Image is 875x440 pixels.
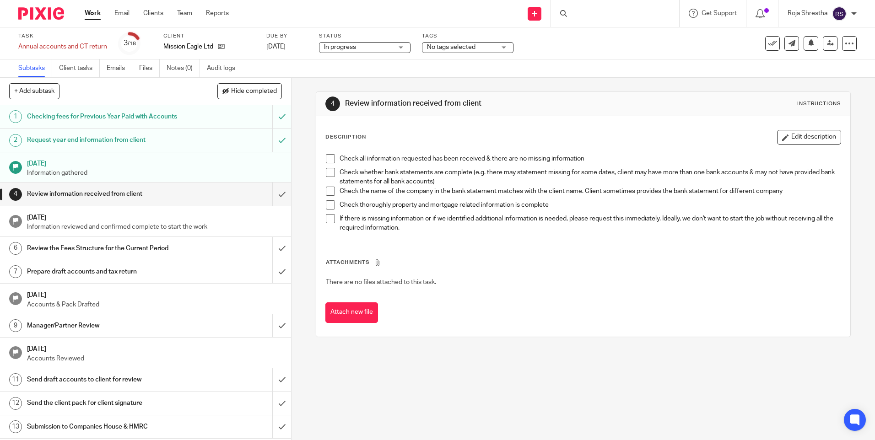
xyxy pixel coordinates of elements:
h1: Send the client pack for client signature [27,396,184,410]
a: Work [85,9,101,18]
div: 6 [9,242,22,255]
span: In progress [324,44,356,50]
h1: Review information received from client [345,99,603,108]
label: Status [319,32,410,40]
div: 2 [9,134,22,147]
span: Hide completed [231,88,277,95]
a: Files [139,59,160,77]
p: Information gathered [27,168,282,177]
h1: Review information received from client [27,187,184,201]
div: 7 [9,265,22,278]
button: + Add subtask [9,83,59,99]
small: /18 [128,41,136,46]
p: Accounts & Pack Drafted [27,300,282,309]
a: Audit logs [207,59,242,77]
h1: [DATE] [27,157,282,168]
h1: Manager/Partner Review [27,319,184,333]
a: Team [177,9,192,18]
div: 11 [9,373,22,386]
div: 13 [9,420,22,433]
div: 12 [9,397,22,410]
a: Clients [143,9,163,18]
span: Attachments [326,260,370,265]
div: 9 [9,319,22,332]
h1: [DATE] [27,288,282,300]
p: Roja Shrestha [788,9,827,18]
h1: Request year end information from client [27,133,184,147]
h1: [DATE] [27,342,282,354]
p: Check the name of the company in the bank statement matches with the client name. Client sometime... [340,187,840,196]
p: Check all information requested has been received & there are no missing information [340,154,840,163]
p: Check whether bank statements are complete (e.g. there may statement missing for some dates, clie... [340,168,840,187]
p: Description [325,134,366,141]
p: Accounts Reviewed [27,354,282,363]
div: 4 [325,97,340,111]
img: svg%3E [832,6,847,21]
label: Task [18,32,107,40]
span: Get Support [702,10,737,16]
a: Notes (0) [167,59,200,77]
label: Due by [266,32,308,40]
div: 1 [9,110,22,123]
span: There are no files attached to this task. [326,279,436,285]
button: Hide completed [217,83,282,99]
p: Mission Eagle Ltd [163,42,213,51]
a: Emails [107,59,132,77]
button: Attach new file [325,302,378,323]
h1: Send draft accounts to client for review [27,373,184,386]
h1: [DATE] [27,211,282,222]
div: Annual accounts and CT return [18,42,107,51]
span: No tags selected [427,44,475,50]
p: Information reviewed and confirmed complete to start the work [27,222,282,231]
a: Subtasks [18,59,52,77]
span: [DATE] [266,43,286,50]
a: Reports [206,9,229,18]
div: 4 [9,188,22,201]
p: If there is missing information or if we identified additional information is needed, please requ... [340,214,840,233]
h1: Submission to Companies House & HMRC [27,420,184,434]
div: 3 [124,38,136,48]
label: Client [163,32,255,40]
a: Email [114,9,130,18]
h1: Prepare draft accounts and tax return [27,265,184,279]
label: Tags [422,32,513,40]
img: Pixie [18,7,64,20]
h1: Review the Fees Structure for the Current Period [27,241,184,255]
button: Edit description [777,130,841,145]
div: Instructions [797,100,841,107]
h1: Checking fees for Previous Year Paid with Accounts [27,110,184,123]
p: Check thoroughly property and mortgage related information is complete [340,200,840,209]
a: Client tasks [59,59,100,77]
